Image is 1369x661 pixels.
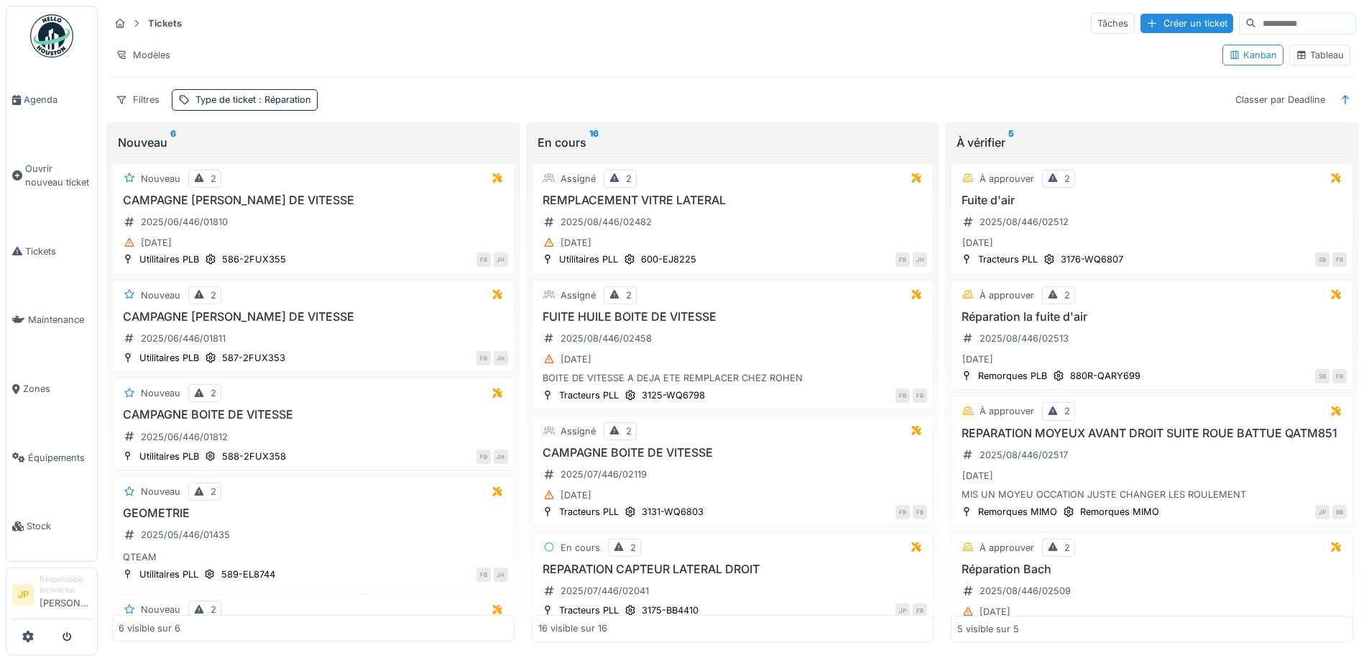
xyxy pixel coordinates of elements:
[979,404,1034,418] div: À approuver
[1332,505,1347,519] div: BB
[561,172,596,186] div: Assigné
[6,65,97,135] a: Agenda
[561,236,591,250] div: [DATE]
[1064,541,1070,555] div: 2
[119,193,508,207] h3: CAMPAGNE [PERSON_NAME] DE VITESSE
[538,134,928,151] div: En cours
[28,313,91,327] span: Maintenance
[1070,369,1140,383] div: 880R-QARY699
[979,215,1069,229] div: 2025/08/446/02512
[1315,505,1329,519] div: JP
[913,603,927,618] div: FB
[1229,89,1332,110] div: Classer par Deadline
[118,134,509,151] div: Nouveau
[1229,48,1277,62] div: Kanban
[119,550,508,564] div: QTEAM
[119,621,180,635] div: 6 visible sur 6
[561,288,596,302] div: Assigné
[142,17,188,30] strong: Tickets
[642,505,704,519] div: 3131-WQ6803
[222,450,286,463] div: 588-2FUX358
[538,371,928,385] div: BOITE DE VITESSE A DEJA ETE REMPLACER CHEZ ROHEN
[561,424,596,438] div: Assigné
[6,135,97,217] a: Ouvrir nouveau ticket
[957,134,1347,151] div: À vérifier
[561,215,652,229] div: 2025/08/446/02482
[139,567,198,581] div: Utilitaires PLL
[141,215,228,229] div: 2025/06/446/01810
[12,584,34,606] li: JP
[561,541,600,555] div: En cours
[978,369,1047,383] div: Remorques PLB
[494,351,508,365] div: JH
[962,236,993,250] div: [DATE]
[559,388,619,402] div: Tracteurs PLL
[538,562,928,576] h3: REPARATION CAPTEUR LATERAL DROIT
[1091,13,1135,34] div: Tâches
[494,567,508,582] div: JH
[141,236,172,250] div: [DATE]
[170,134,176,151] sup: 6
[1315,369,1329,383] div: SB
[957,562,1347,576] h3: Réparation Bach
[538,621,607,635] div: 16 visible sur 16
[23,382,91,396] span: Zones
[1296,48,1344,62] div: Tableau
[28,451,91,465] span: Équipements
[139,252,199,266] div: Utilitaires PLB
[139,450,199,463] div: Utilitaires PLB
[141,528,230,542] div: 2025/05/446/01435
[626,288,632,302] div: 2
[561,468,647,481] div: 2025/07/446/02119
[211,172,216,186] div: 2
[476,351,491,365] div: FB
[957,193,1347,207] h3: Fuite d'air
[141,172,180,186] div: Nouveau
[895,388,910,403] div: FB
[40,574,91,616] li: [PERSON_NAME]
[12,574,91,619] a: JP Responsable technicien[PERSON_NAME]
[913,252,927,267] div: JH
[561,584,649,598] div: 2025/07/446/02041
[141,430,228,444] div: 2025/06/446/01812
[979,605,1010,619] div: [DATE]
[979,584,1071,598] div: 2025/08/446/02509
[141,288,180,302] div: Nouveau
[6,355,97,424] a: Zones
[979,448,1068,462] div: 2025/08/446/02517
[476,252,491,267] div: FB
[538,446,928,460] h3: CAMPAGNE BOITE DE VITESSE
[913,505,927,519] div: FB
[979,172,1034,186] div: À approuver
[538,310,928,324] h3: FUITE HUILE BOITE DE VITESSE
[141,485,180,498] div: Nouveau
[211,288,216,302] div: 2
[195,93,311,106] div: Type de ticket
[1140,14,1233,33] div: Créer un ticket
[978,252,1038,266] div: Tracteurs PLL
[559,252,618,266] div: Utilitaires PLL
[630,541,636,555] div: 2
[913,388,927,403] div: FB
[895,505,910,519] div: FB
[962,352,993,366] div: [DATE]
[24,93,91,106] span: Agenda
[979,541,1034,555] div: À approuver
[1064,288,1070,302] div: 2
[979,288,1034,302] div: À approuver
[561,488,591,502] div: [DATE]
[476,450,491,464] div: FB
[1061,252,1123,266] div: 3176-WQ6807
[641,252,696,266] div: 600-EJ8225
[109,89,166,110] div: Filtres
[25,162,91,189] span: Ouvrir nouveau ticket
[6,492,97,561] a: Stock
[6,286,97,355] a: Maintenance
[538,193,928,207] h3: REMPLACEMENT VITRE LATERAL
[1008,134,1014,151] sup: 5
[957,621,1019,635] div: 5 visible sur 5
[6,424,97,493] a: Équipements
[211,603,216,616] div: 2
[626,424,632,438] div: 2
[1080,505,1159,519] div: Remorques MIMO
